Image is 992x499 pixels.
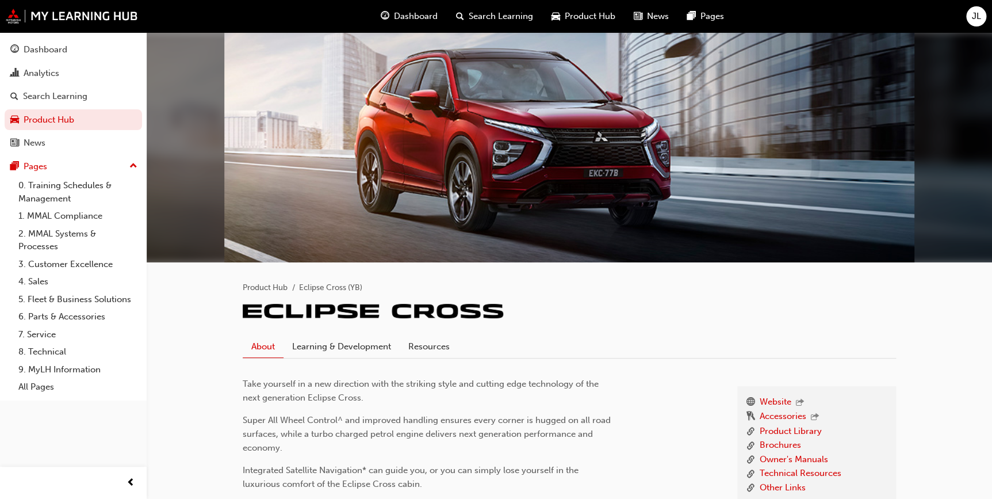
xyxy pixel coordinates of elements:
a: 9. MyLH Information [14,361,142,379]
a: All Pages [14,378,142,396]
div: Dashboard [24,43,67,56]
span: news-icon [634,9,642,24]
span: car-icon [551,9,560,24]
span: www-icon [746,395,755,410]
a: guage-iconDashboard [371,5,447,28]
span: outbound-icon [796,398,804,408]
div: Pages [24,160,47,173]
span: Product Hub [565,10,615,23]
a: 6. Parts & Accessories [14,308,142,326]
a: Analytics [5,63,142,84]
span: up-icon [129,159,137,174]
a: 3. Customer Excellence [14,256,142,273]
span: Integrated Satellite Navigation* can guide you, or you can simply lose yourself in the luxurious ... [243,465,581,489]
a: 0. Training Schedules & Management [14,177,142,207]
button: Pages [5,156,142,177]
div: Search Learning [23,90,87,103]
a: Search Learning [5,86,142,107]
a: 5. Fleet & Business Solutions [14,291,142,308]
span: car-icon [10,115,19,125]
a: Accessories [760,410,806,425]
span: pages-icon [10,162,19,172]
a: Technical Resources [760,467,841,481]
span: pages-icon [687,9,696,24]
button: JL [966,6,986,26]
span: Dashboard [394,10,438,23]
li: Eclipse Cross (YB) [299,281,362,295]
span: link-icon [746,439,755,453]
a: pages-iconPages [678,5,733,28]
span: link-icon [746,425,755,439]
span: guage-icon [381,9,389,24]
a: 2. MMAL Systems & Processes [14,225,142,256]
a: Learning & Development [284,336,400,357]
span: keys-icon [746,410,755,425]
span: outbound-icon [811,413,819,422]
span: link-icon [746,481,755,496]
span: Pages [700,10,724,23]
a: Owner's Manuals [760,453,828,467]
a: Website [760,395,791,410]
a: 8. Technical [14,343,142,361]
img: eclipse-cross-yb.png [243,304,503,318]
a: Other Links [760,481,806,496]
span: prev-icon [127,476,135,490]
a: car-iconProduct Hub [542,5,625,28]
span: News [647,10,669,23]
button: DashboardAnalyticsSearch LearningProduct HubNews [5,37,142,156]
div: News [24,136,45,150]
a: 4. Sales [14,273,142,291]
span: link-icon [746,453,755,467]
span: search-icon [10,92,18,102]
a: Product Hub [5,109,142,131]
a: 7. Service [14,326,142,344]
span: Search Learning [469,10,533,23]
span: search-icon [456,9,464,24]
a: search-iconSearch Learning [447,5,542,28]
a: news-iconNews [625,5,678,28]
a: 1. MMAL Compliance [14,207,142,225]
img: mmal [6,9,138,24]
a: Product Library [760,425,822,439]
a: Brochures [760,439,801,453]
a: About [243,336,284,358]
span: Take yourself in a new direction with the striking style and cutting edge technology of the next ... [243,379,601,403]
span: guage-icon [10,45,19,55]
span: link-icon [746,467,755,481]
span: JL [972,10,981,23]
div: Analytics [24,67,59,80]
span: news-icon [10,138,19,148]
span: Super All Wheel Control^ and improved handling ensures every corner is hugged on all road surface... [243,415,613,453]
a: Dashboard [5,39,142,60]
span: chart-icon [10,68,19,79]
a: Resources [400,336,458,357]
a: Product Hub [243,283,288,292]
a: News [5,132,142,154]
